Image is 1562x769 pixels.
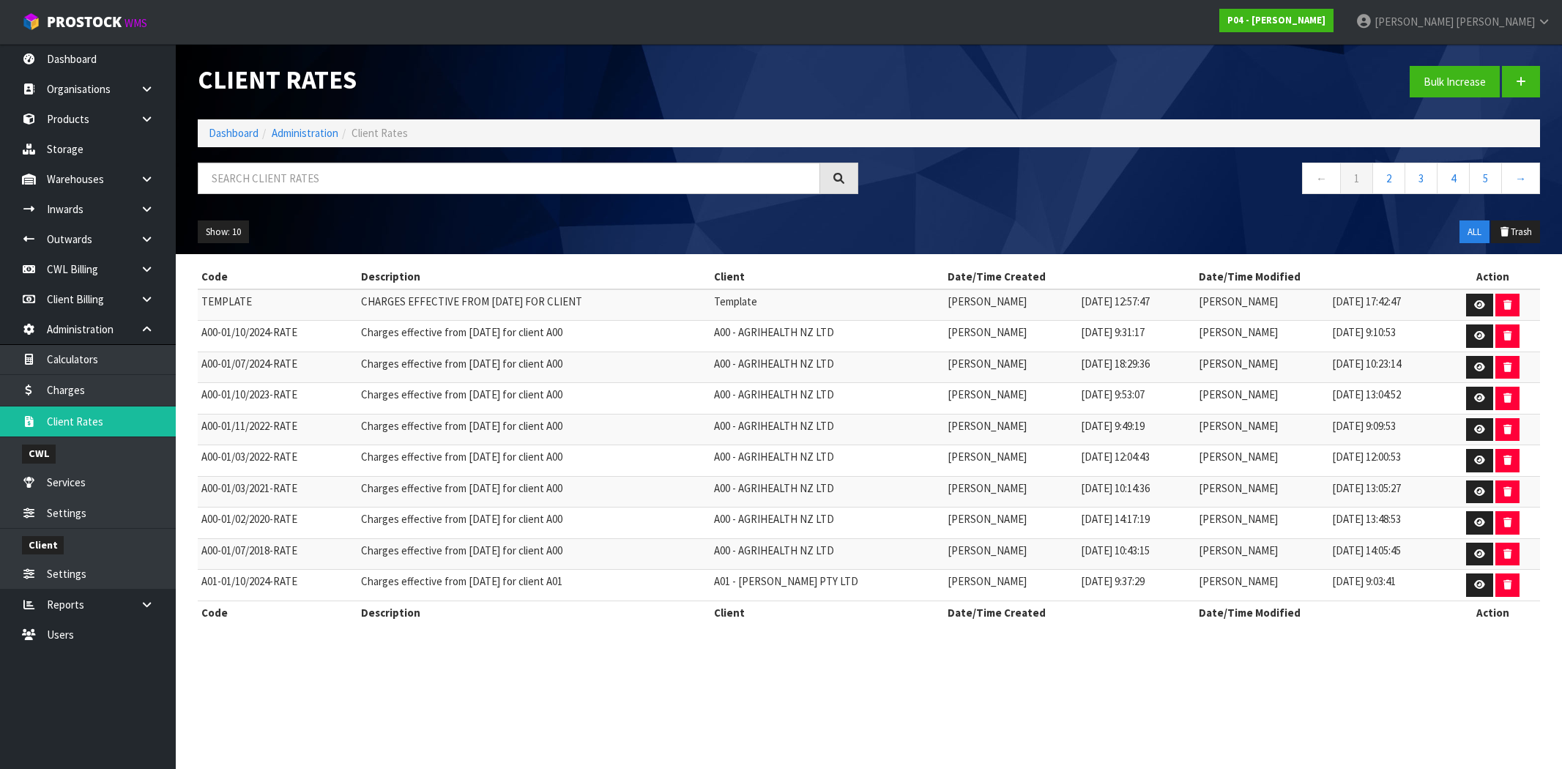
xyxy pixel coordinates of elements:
[1501,163,1540,194] a: →
[357,445,710,477] td: Charges effective from [DATE] for client A00
[714,512,834,526] span: A00 - AGRIHEALTH NZ LTD
[357,383,710,415] td: Charges effective from [DATE] for client A00
[357,352,710,383] td: Charges effective from [DATE] for client A00
[1195,289,1328,321] td: [PERSON_NAME]
[357,321,710,352] td: Charges effective from [DATE] for client A00
[1195,508,1328,539] td: [PERSON_NAME]
[944,601,1195,624] th: Date/Time Created
[1077,352,1195,383] td: [DATE] 18:29:36
[47,12,122,31] span: ProStock
[1491,220,1540,244] button: Trash
[944,289,1077,321] td: [PERSON_NAME]
[1219,9,1334,32] a: P04 - [PERSON_NAME]
[357,570,710,601] td: Charges effective from [DATE] for client A01
[1328,321,1446,352] td: [DATE] 9:10:53
[1328,383,1446,415] td: [DATE] 13:04:52
[714,325,834,339] span: A00 - AGRIHEALTH NZ LTD
[1077,383,1195,415] td: [DATE] 9:53:07
[1328,289,1446,321] td: [DATE] 17:42:47
[1077,321,1195,352] td: [DATE] 9:31:17
[1328,538,1446,570] td: [DATE] 14:05:45
[1227,14,1325,26] strong: P04 - [PERSON_NAME]
[1195,538,1328,570] td: [PERSON_NAME]
[272,126,338,140] a: Administration
[1410,66,1500,97] button: Bulk Increase
[357,508,710,539] td: Charges effective from [DATE] for client A00
[710,601,945,624] th: Client
[198,352,357,383] td: A00-01/07/2024-RATE
[198,601,357,624] th: Code
[357,265,710,289] th: Description
[198,538,357,570] td: A00-01/07/2018-RATE
[1328,508,1446,539] td: [DATE] 13:48:53
[1328,414,1446,445] td: [DATE] 9:09:53
[1375,15,1454,29] span: [PERSON_NAME]
[714,481,834,495] span: A00 - AGRIHEALTH NZ LTD
[1077,445,1195,477] td: [DATE] 12:04:43
[1195,352,1328,383] td: [PERSON_NAME]
[198,476,357,508] td: A00-01/03/2021-RATE
[944,476,1077,508] td: [PERSON_NAME]
[1077,538,1195,570] td: [DATE] 10:43:15
[710,265,945,289] th: Client
[1372,163,1405,194] a: 2
[22,12,40,31] img: cube-alt.png
[714,294,757,308] span: Template
[1302,163,1341,194] a: ←
[714,574,858,588] span: A01 - [PERSON_NAME] PTY LTD
[714,450,834,464] span: A00 - AGRIHEALTH NZ LTD
[714,419,834,433] span: A00 - AGRIHEALTH NZ LTD
[357,476,710,508] td: Charges effective from [DATE] for client A00
[198,508,357,539] td: A00-01/02/2020-RATE
[357,538,710,570] td: Charges effective from [DATE] for client A00
[1328,352,1446,383] td: [DATE] 10:23:14
[1195,414,1328,445] td: [PERSON_NAME]
[357,289,710,321] td: CHARGES EFFECTIVE FROM [DATE] FOR CLIENT
[714,357,834,371] span: A00 - AGRIHEALTH NZ LTD
[198,265,357,289] th: Code
[1328,445,1446,477] td: [DATE] 12:00:53
[124,16,147,30] small: WMS
[1446,265,1540,289] th: Action
[22,536,64,554] span: Client
[1469,163,1502,194] a: 5
[714,543,834,557] span: A00 - AGRIHEALTH NZ LTD
[22,445,56,463] span: CWL
[1195,601,1446,624] th: Date/Time Modified
[944,321,1077,352] td: [PERSON_NAME]
[357,414,710,445] td: Charges effective from [DATE] for client A00
[1328,570,1446,601] td: [DATE] 9:03:41
[198,220,249,244] button: Show: 10
[944,570,1077,601] td: [PERSON_NAME]
[1077,570,1195,601] td: [DATE] 9:37:29
[1195,321,1328,352] td: [PERSON_NAME]
[1456,15,1535,29] span: [PERSON_NAME]
[198,445,357,477] td: A00-01/03/2022-RATE
[1446,601,1540,624] th: Action
[352,126,408,140] span: Client Rates
[1077,414,1195,445] td: [DATE] 9:49:19
[944,265,1195,289] th: Date/Time Created
[1459,220,1490,244] button: ALL
[880,163,1541,198] nav: Page navigation
[198,66,858,94] h1: Client Rates
[714,387,834,401] span: A00 - AGRIHEALTH NZ LTD
[944,538,1077,570] td: [PERSON_NAME]
[198,321,357,352] td: A00-01/10/2024-RATE
[944,352,1077,383] td: [PERSON_NAME]
[1195,445,1328,477] td: [PERSON_NAME]
[198,414,357,445] td: A00-01/11/2022-RATE
[944,508,1077,539] td: [PERSON_NAME]
[1077,476,1195,508] td: [DATE] 10:14:36
[1340,163,1373,194] a: 1
[1437,163,1470,194] a: 4
[1328,476,1446,508] td: [DATE] 13:05:27
[944,414,1077,445] td: [PERSON_NAME]
[1195,476,1328,508] td: [PERSON_NAME]
[1195,383,1328,415] td: [PERSON_NAME]
[1195,265,1446,289] th: Date/Time Modified
[198,163,820,194] input: Search client rates
[1077,508,1195,539] td: [DATE] 14:17:19
[357,601,710,624] th: Description
[209,126,259,140] a: Dashboard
